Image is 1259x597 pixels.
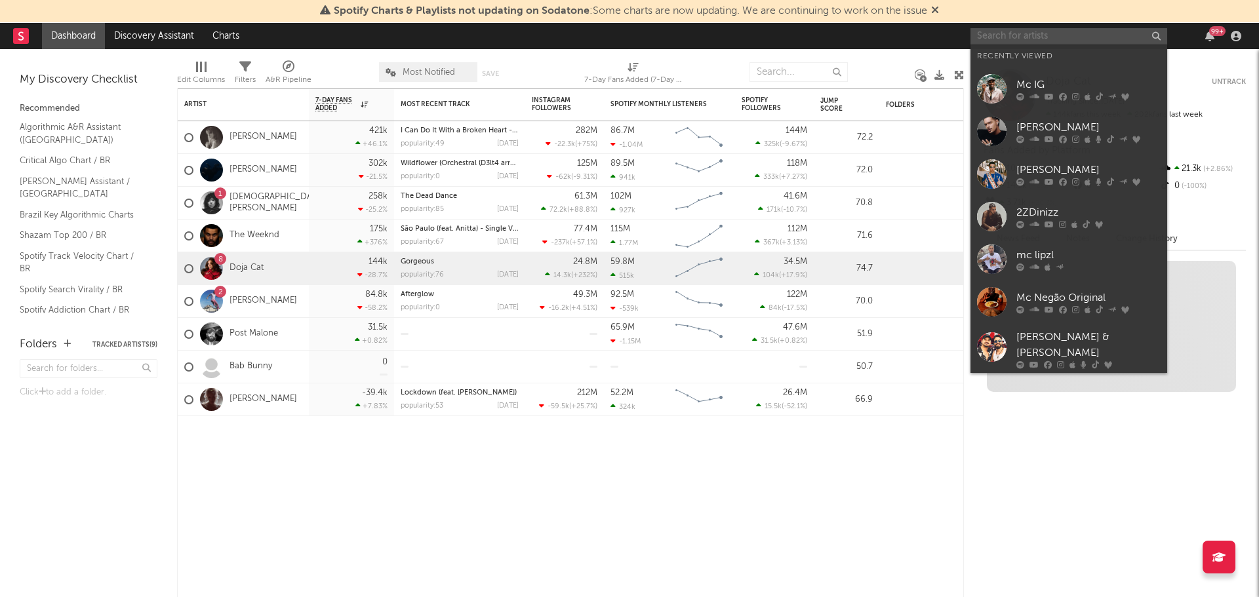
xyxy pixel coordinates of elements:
span: +0.82 % [780,337,805,345]
a: Afterglow [401,291,434,298]
div: My Discovery Checklist [20,72,157,88]
div: 70.0 [820,294,873,309]
div: ( ) [542,238,597,246]
div: 7-Day Fans Added (7-Day Fans Added) [584,72,683,88]
div: 66.9 [820,392,873,408]
div: ( ) [760,303,807,312]
span: +25.7 % [571,403,595,410]
a: Spotify Addiction Chart / BR [20,303,144,317]
span: +17.9 % [781,272,805,279]
span: -9.67 % [782,141,805,148]
div: Instagram Followers [532,96,578,112]
div: 125M [577,159,597,168]
div: Edit Columns [177,72,225,88]
a: Brazil Key Algorithmic Charts [20,208,144,222]
span: Dismiss [931,6,939,16]
span: -9.31 % [573,174,595,181]
div: popularity: 0 [401,304,440,311]
span: 14.3k [553,272,571,279]
span: 31.5k [761,337,778,345]
div: 941k [610,173,635,182]
span: 325k [764,141,780,148]
div: +0.82 % [355,336,388,345]
div: 72.2 [820,130,873,145]
a: [PERSON_NAME] [230,164,297,176]
svg: Chart title [669,154,729,187]
div: Most Recent Track [401,100,499,108]
div: 1.77M [610,239,638,247]
div: -1.15M [610,337,641,345]
div: Folders [20,337,57,353]
div: Folders [886,101,984,109]
a: Critical Algo Chart / BR [20,153,144,168]
div: 421k [369,126,388,135]
div: ( ) [541,205,597,214]
div: Spotify Followers [742,96,788,112]
div: 61.3M [574,192,597,201]
a: Post Malone [230,328,278,339]
div: 86.7M [610,126,635,135]
div: Artist [184,100,283,108]
span: +57.1 % [572,239,595,246]
div: 0 [382,358,388,366]
div: 41.6M [784,192,807,201]
div: [DATE] [497,140,519,147]
div: [PERSON_NAME] [1016,162,1161,178]
div: ( ) [547,172,597,181]
div: 50.7 [820,359,873,375]
button: Untrack [1212,75,1246,88]
span: 7-Day Fans Added [315,96,357,112]
div: 72.0 [820,163,873,178]
div: 115M [610,225,630,233]
div: -539k [610,304,639,313]
div: ( ) [545,271,597,279]
div: -39.4k [362,389,388,397]
div: The Dead Dance [401,193,519,200]
a: [DEMOGRAPHIC_DATA][PERSON_NAME] [230,192,325,214]
div: 21.3k [1159,161,1246,178]
div: ( ) [752,336,807,345]
div: [DATE] [497,206,519,213]
span: 367k [763,239,780,246]
div: 99 + [1209,26,1226,36]
svg: Chart title [669,252,729,285]
div: 70.8 [820,195,873,211]
span: -10.7 % [783,206,805,214]
div: ( ) [756,402,807,410]
span: -22.3k [554,141,575,148]
span: -100 % [1180,183,1207,190]
div: [PERSON_NAME] [1016,119,1161,135]
a: Gorgeous [401,258,434,265]
div: ( ) [758,205,807,214]
div: 47.6M [783,323,807,332]
span: +88.8 % [569,206,595,214]
div: +376 % [357,238,388,246]
span: -62k [555,174,571,181]
div: 7-Day Fans Added (7-Day Fans Added) [584,56,683,94]
div: A&R Pipeline [266,72,311,88]
input: Search for folders... [20,359,157,378]
a: Shazam Top 200 / BR [20,228,144,242]
div: 34.5M [784,258,807,266]
a: 2ZDinizz [970,195,1167,238]
div: [DATE] [497,239,519,246]
div: popularity: 85 [401,206,444,213]
a: Mc Negão Original [970,280,1167,323]
a: The Dead Dance [401,193,457,200]
button: Tracked Artists(9) [92,341,157,348]
span: 104k [763,272,779,279]
div: [DATE] [497,173,519,180]
div: São Paulo (feat. Anitta) - Single Version [401,225,519,233]
div: 49.3M [573,290,597,299]
input: Search for artists [970,28,1167,45]
div: Lockdown (feat. David Byrne) [401,389,519,396]
button: Save [482,70,499,77]
span: 72.2k [550,206,567,214]
div: 302k [369,159,388,168]
div: popularity: 76 [401,271,444,279]
div: 31.5k [368,323,388,332]
a: [PERSON_NAME] [230,132,297,143]
div: 122M [787,290,807,299]
span: +232 % [573,272,595,279]
div: -28.7 % [357,271,388,279]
